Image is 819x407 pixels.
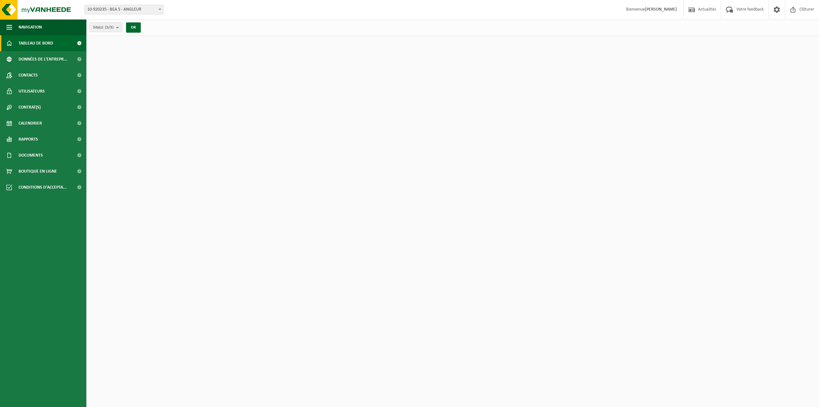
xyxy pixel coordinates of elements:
span: Navigation [19,19,42,35]
span: Tableau de bord [19,35,53,51]
button: OK [126,22,141,33]
span: Documents [19,147,43,163]
span: Site(s) [93,23,114,32]
span: Rapports [19,131,38,147]
span: 10-920235 - BEA 5 - ANGLEUR [85,5,163,14]
button: Site(s)(3/3) [90,22,122,32]
span: Boutique en ligne [19,163,57,179]
span: Contacts [19,67,38,83]
span: Utilisateurs [19,83,45,99]
span: Calendrier [19,115,42,131]
strong: [PERSON_NAME] [645,7,677,12]
count: (3/3) [105,25,114,29]
span: Conditions d'accepta... [19,179,67,195]
span: Données de l'entrepr... [19,51,68,67]
span: 10-920235 - BEA 5 - ANGLEUR [84,5,163,14]
span: Contrat(s) [19,99,41,115]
